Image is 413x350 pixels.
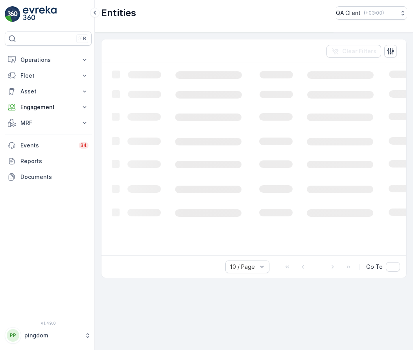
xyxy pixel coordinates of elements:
p: Documents [20,173,88,181]
button: MRF [5,115,92,131]
p: 34 [80,142,87,149]
span: Go To [366,263,383,271]
p: pingdom [24,331,81,339]
p: Operations [20,56,76,64]
button: Engagement [5,99,92,115]
div: PP [7,329,19,342]
p: Engagement [20,103,76,111]
p: Entities [101,7,136,19]
button: QA Client(+03:00) [336,6,407,20]
p: ⌘B [78,35,86,42]
button: Operations [5,52,92,68]
img: logo_light-DOdMpM7g.png [23,6,57,22]
a: Reports [5,153,92,169]
p: Fleet [20,72,76,80]
p: Reports [20,157,88,165]
p: QA Client [336,9,361,17]
a: Documents [5,169,92,185]
p: ( +03:00 ) [364,10,384,16]
p: Clear Filters [342,47,376,55]
button: Clear Filters [326,45,381,58]
img: logo [5,6,20,22]
a: Events34 [5,138,92,153]
button: PPpingdom [5,327,92,344]
p: Events [20,141,74,149]
button: Asset [5,84,92,99]
button: Fleet [5,68,92,84]
p: Asset [20,87,76,95]
p: MRF [20,119,76,127]
span: v 1.49.0 [5,321,92,326]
